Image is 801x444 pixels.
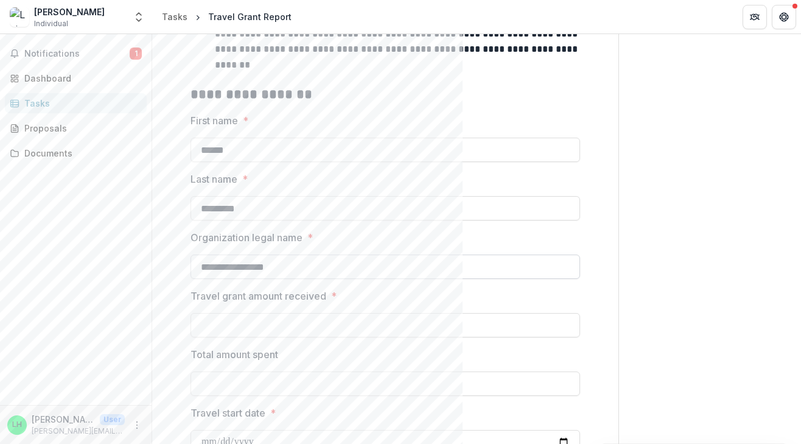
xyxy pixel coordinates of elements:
[162,10,187,23] div: Tasks
[130,5,147,29] button: Open entity switcher
[191,347,278,362] p: Total amount spent
[34,18,68,29] span: Individual
[743,5,767,29] button: Partners
[100,414,125,425] p: User
[12,421,22,429] div: Luis Hernandez
[5,68,147,88] a: Dashboard
[130,418,144,432] button: More
[32,426,125,437] p: [PERSON_NAME][EMAIL_ADDRESS][PERSON_NAME][DOMAIN_NAME]
[208,10,292,23] div: Travel Grant Report
[157,8,192,26] a: Tasks
[130,48,142,60] span: 1
[24,122,137,135] div: Proposals
[157,8,296,26] nav: breadcrumb
[772,5,796,29] button: Get Help
[24,147,137,160] div: Documents
[191,172,237,186] p: Last name
[34,5,105,18] div: [PERSON_NAME]
[24,97,137,110] div: Tasks
[191,113,238,128] p: First name
[5,93,147,113] a: Tasks
[5,143,147,163] a: Documents
[5,44,147,63] button: Notifications1
[191,289,326,303] p: Travel grant amount received
[5,118,147,138] a: Proposals
[24,49,130,59] span: Notifications
[191,406,265,420] p: Travel start date
[191,230,303,245] p: Organization legal name
[10,7,29,27] img: Luis G. Hernandez
[24,72,137,85] div: Dashboard
[32,413,95,426] p: [PERSON_NAME]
